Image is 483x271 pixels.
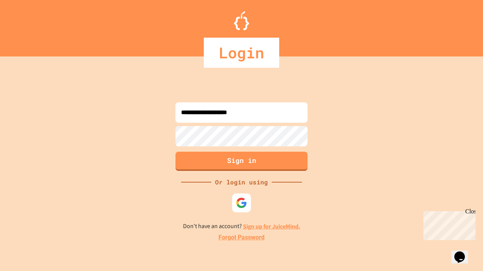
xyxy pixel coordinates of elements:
img: google-icon.svg [236,197,247,209]
p: Don't have an account? [183,222,300,231]
a: Sign up for JuiceMind. [243,222,300,230]
button: Sign in [175,152,308,171]
iframe: chat widget [451,241,475,263]
div: Login [204,38,279,68]
a: Forgot Password [218,233,265,242]
img: Logo.svg [234,11,249,30]
div: Chat with us now!Close [3,3,52,48]
div: Or login using [211,178,272,187]
iframe: chat widget [420,208,475,240]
